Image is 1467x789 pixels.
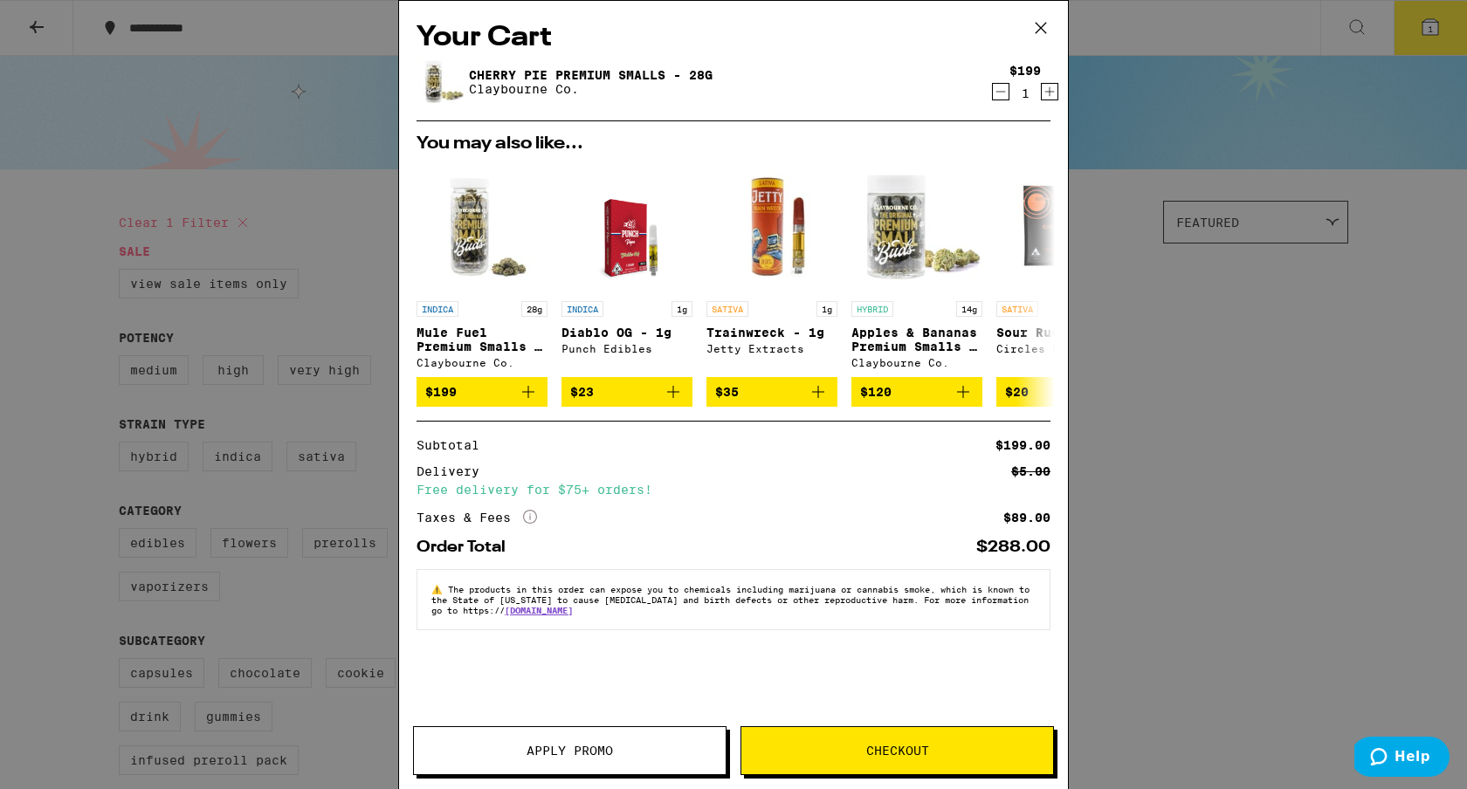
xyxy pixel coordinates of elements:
img: Claybourne Co. - Mule Fuel Premium Smalls - 28g [417,161,548,292]
p: SATIVA [706,301,748,317]
p: Claybourne Co. [469,82,713,96]
a: Open page for Diablo OG - 1g from Punch Edibles [561,161,692,377]
p: INDICA [561,301,603,317]
p: Apples & Bananas Premium Smalls - 14g [851,326,982,353]
div: $199.00 [995,439,1050,451]
button: Add to bag [996,377,1127,407]
p: Diablo OG - 1g [561,326,692,340]
span: $199 [425,385,457,399]
img: Claybourne Co. - Apples & Bananas Premium Smalls - 14g [851,161,982,292]
div: $199 [1009,64,1041,78]
a: Open page for Trainwreck - 1g from Jetty Extracts [706,161,837,377]
div: Taxes & Fees [417,510,537,525]
button: Increment [1041,83,1058,100]
img: Circles Base Camp - Sour Rush - 1g [996,161,1127,292]
p: 14g [956,301,982,317]
div: Circles Base Camp [996,343,1127,354]
h2: You may also like... [417,135,1050,153]
p: SATIVA [996,301,1038,317]
div: $288.00 [976,539,1050,555]
button: Add to bag [417,377,548,407]
a: Open page for Mule Fuel Premium Smalls - 28g from Claybourne Co. [417,161,548,377]
span: The products in this order can expose you to chemicals including marijuana or cannabis smoke, whi... [431,584,1030,615]
p: 1g [816,301,837,317]
h2: Your Cart [417,18,1050,58]
button: Checkout [740,726,1054,775]
div: $5.00 [1011,465,1050,477]
div: Order Total [417,539,518,555]
span: $35 [715,385,739,399]
img: Jetty Extracts - Trainwreck - 1g [706,161,837,292]
span: Apply Promo [527,744,613,757]
p: INDICA [417,301,458,317]
p: HYBRID [851,301,893,317]
a: Open page for Apples & Bananas Premium Smalls - 14g from Claybourne Co. [851,161,982,377]
iframe: Opens a widget where you can find more information [1354,737,1450,780]
div: $89.00 [1003,511,1050,524]
div: Punch Edibles [561,343,692,354]
button: Add to bag [706,377,837,407]
img: Cherry Pie Premium Smalls - 28g [417,58,465,106]
button: Decrement [992,83,1009,100]
a: Open page for Sour Rush - 1g from Circles Base Camp [996,161,1127,377]
div: Jetty Extracts [706,343,837,354]
div: Delivery [417,465,492,477]
p: 1g [672,301,692,317]
div: Claybourne Co. [851,357,982,368]
span: ⚠️ [431,584,448,594]
div: Subtotal [417,439,492,451]
span: $20 [1005,385,1029,399]
div: 1 [1009,86,1041,100]
div: Claybourne Co. [417,357,548,368]
span: $120 [860,385,892,399]
a: Cherry Pie Premium Smalls - 28g [469,68,713,82]
div: Free delivery for $75+ orders! [417,484,1050,496]
p: Trainwreck - 1g [706,326,837,340]
p: Sour Rush - 1g [996,326,1127,340]
span: $23 [570,385,594,399]
button: Apply Promo [413,726,727,775]
img: Punch Edibles - Diablo OG - 1g [576,161,678,292]
p: 28g [521,301,548,317]
p: Mule Fuel Premium Smalls - 28g [417,326,548,353]
button: Add to bag [851,377,982,407]
span: Checkout [866,744,929,757]
button: Add to bag [561,377,692,407]
a: [DOMAIN_NAME] [505,605,573,615]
